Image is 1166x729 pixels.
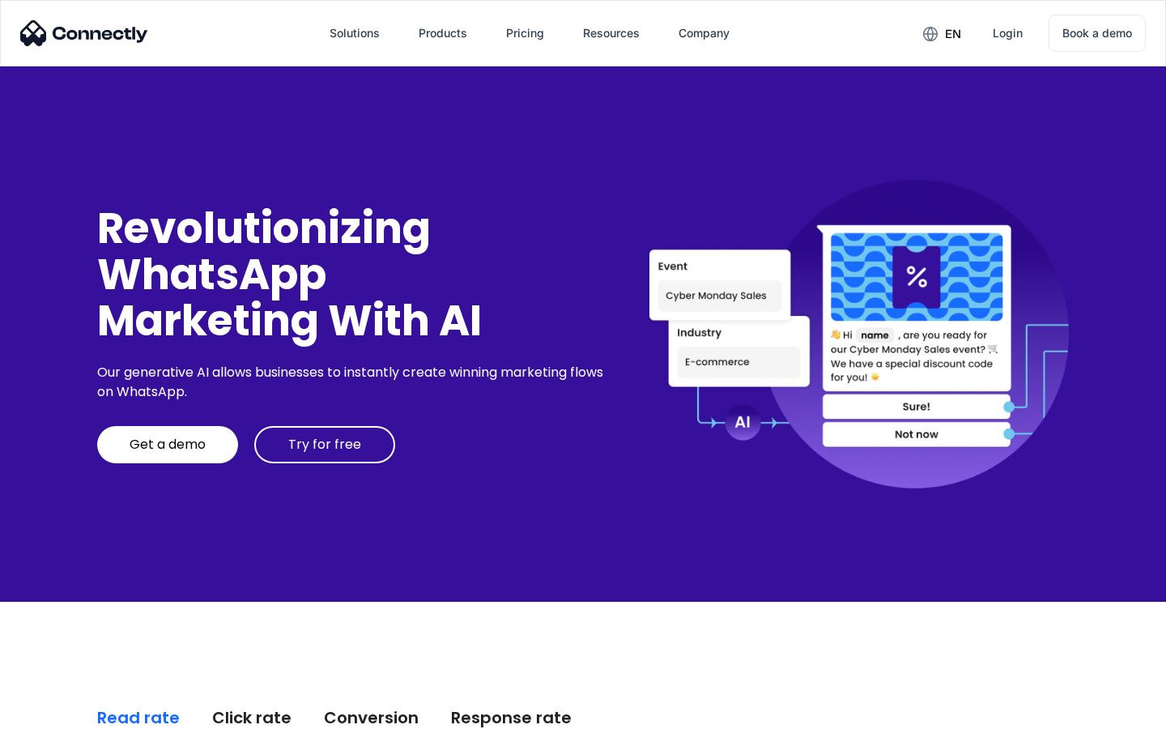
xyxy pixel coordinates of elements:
div: Conversion [324,706,419,729]
div: Solutions [330,22,380,45]
ul: Language list [32,701,97,723]
div: Click rate [212,706,291,729]
div: Read rate [97,706,180,729]
div: Pricing [506,22,544,45]
div: Resources [583,22,640,45]
div: en [945,23,961,45]
div: en [910,21,973,45]
div: Our generative AI allows businesses to instantly create winning marketing flows on WhatsApp. [97,363,609,402]
div: Solutions [317,14,393,53]
div: Products [419,22,467,45]
div: Revolutionizing WhatsApp Marketing With AI [97,205,609,344]
a: Try for free [254,426,395,463]
div: Products [406,14,480,53]
aside: Language selected: English [16,701,97,723]
div: Company [666,14,743,53]
div: Company [679,22,730,45]
div: Login [993,22,1023,45]
div: Try for free [288,437,361,453]
div: Resources [570,14,653,53]
div: Response rate [451,706,572,729]
img: Connectly Logo [20,20,148,46]
a: Book a demo [1049,15,1146,52]
a: Get a demo [97,426,238,463]
a: Login [980,14,1036,53]
a: Pricing [493,14,557,53]
div: Get a demo [130,437,206,453]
